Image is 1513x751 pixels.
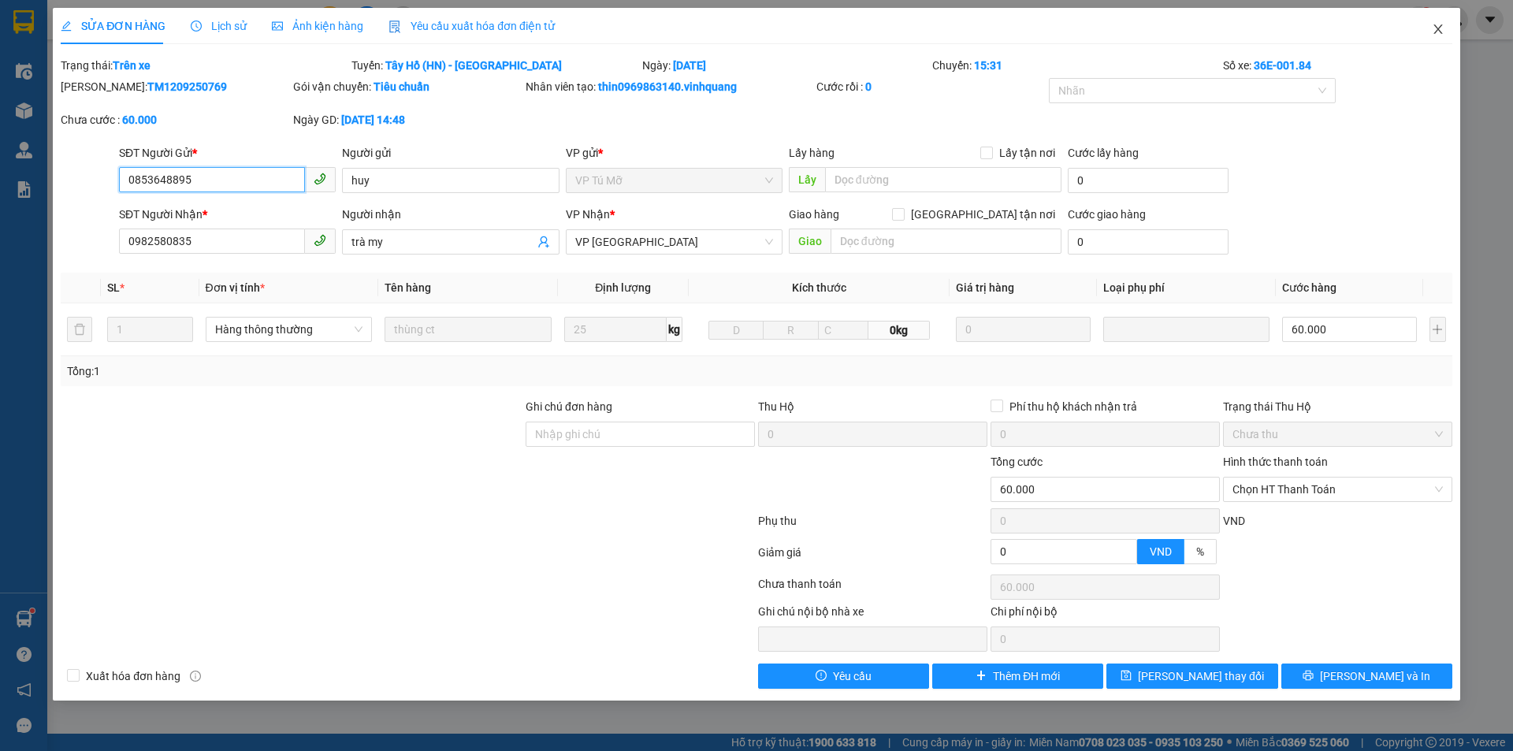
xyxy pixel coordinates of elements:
[991,455,1043,468] span: Tổng cước
[1068,147,1139,159] label: Cước lấy hàng
[1106,664,1277,689] button: save[PERSON_NAME] thay đổi
[206,281,265,294] span: Đơn vị tính
[272,20,363,32] span: Ảnh kiện hàng
[993,144,1061,162] span: Lấy tận nơi
[758,400,794,413] span: Thu Hộ
[388,20,555,32] span: Yêu cầu xuất hóa đơn điện tử
[147,80,227,93] b: TM1209250769
[1281,664,1452,689] button: printer[PERSON_NAME] và In
[825,167,1061,192] input: Dọc đường
[1232,422,1443,446] span: Chưa thu
[956,317,1090,342] input: 0
[763,321,819,340] input: R
[818,321,868,340] input: C
[792,281,846,294] span: Kích thước
[566,208,610,221] span: VP Nhận
[789,147,835,159] span: Lấy hàng
[1068,208,1146,221] label: Cước giao hàng
[272,20,283,32] span: picture
[1221,57,1454,74] div: Số xe:
[61,20,72,32] span: edit
[1282,281,1336,294] span: Cước hàng
[1232,478,1443,501] span: Chọn HT Thanh Toán
[598,80,737,93] b: thin0969863140.vinhquang
[641,57,931,74] div: Ngày:
[61,20,165,32] span: SỬA ĐƠN HÀNG
[342,206,559,223] div: Người nhận
[1068,168,1229,193] input: Cước lấy hàng
[1150,545,1172,558] span: VND
[119,144,336,162] div: SĐT Người Gửi
[526,400,612,413] label: Ghi chú đơn hàng
[67,362,584,380] div: Tổng: 1
[756,512,989,540] div: Phụ thu
[991,603,1220,626] div: Chi phí nội bộ
[758,603,987,626] div: Ghi chú nội bộ nhà xe
[1223,515,1245,527] span: VND
[385,281,431,294] span: Tên hàng
[789,208,839,221] span: Giao hàng
[374,80,429,93] b: Tiêu chuẩn
[833,667,872,685] span: Yêu cầu
[119,206,336,223] div: SĐT Người Nhận
[191,20,247,32] span: Lịch sử
[1003,398,1143,415] span: Phí thu hộ khách nhận trả
[61,78,290,95] div: [PERSON_NAME]:
[61,111,290,128] div: Chưa cước :
[667,317,682,342] span: kg
[931,57,1221,74] div: Chuyến:
[932,664,1103,689] button: plusThêm ĐH mới
[191,20,202,32] span: clock-circle
[293,111,522,128] div: Ngày GD:
[831,229,1061,254] input: Dọc đường
[1254,59,1311,72] b: 36E-001.84
[575,169,773,192] span: VP Tú Mỡ
[314,234,326,247] span: phone
[113,59,151,72] b: Trên xe
[526,78,813,95] div: Nhân viên tạo:
[1068,229,1229,255] input: Cước giao hàng
[595,281,651,294] span: Định lượng
[1432,23,1444,35] span: close
[293,78,522,95] div: Gói vận chuyển:
[526,422,755,447] input: Ghi chú đơn hàng
[67,317,92,342] button: delete
[122,113,157,126] b: 60.000
[974,59,1002,72] b: 15:31
[905,206,1061,223] span: [GEOGRAPHIC_DATA] tận nơi
[868,321,930,340] span: 0kg
[107,281,120,294] span: SL
[385,317,552,342] input: VD: Bàn, Ghế
[314,173,326,185] span: phone
[350,57,641,74] div: Tuyến:
[756,544,989,571] div: Giảm giá
[758,664,929,689] button: exclamation-circleYêu cầu
[976,670,987,682] span: plus
[80,667,187,685] span: Xuất hóa đơn hàng
[341,113,405,126] b: [DATE] 14:48
[789,167,825,192] span: Lấy
[385,59,562,72] b: Tây Hồ (HN) - [GEOGRAPHIC_DATA]
[1196,545,1204,558] span: %
[215,318,363,341] span: Hàng thông thường
[1097,273,1277,303] th: Loại phụ phí
[1416,8,1460,52] button: Close
[816,670,827,682] span: exclamation-circle
[865,80,872,93] b: 0
[993,667,1060,685] span: Thêm ĐH mới
[1223,455,1328,468] label: Hình thức thanh toán
[1303,670,1314,682] span: printer
[756,575,989,603] div: Chưa thanh toán
[342,144,559,162] div: Người gửi
[190,671,201,682] span: info-circle
[789,229,831,254] span: Giao
[708,321,764,340] input: D
[1223,398,1452,415] div: Trạng thái Thu Hộ
[537,236,550,248] span: user-add
[816,78,1046,95] div: Cước rồi :
[566,144,783,162] div: VP gửi
[575,230,773,254] span: VP PHÚ SƠN
[59,57,350,74] div: Trạng thái:
[1138,667,1264,685] span: [PERSON_NAME] thay đổi
[388,20,401,33] img: icon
